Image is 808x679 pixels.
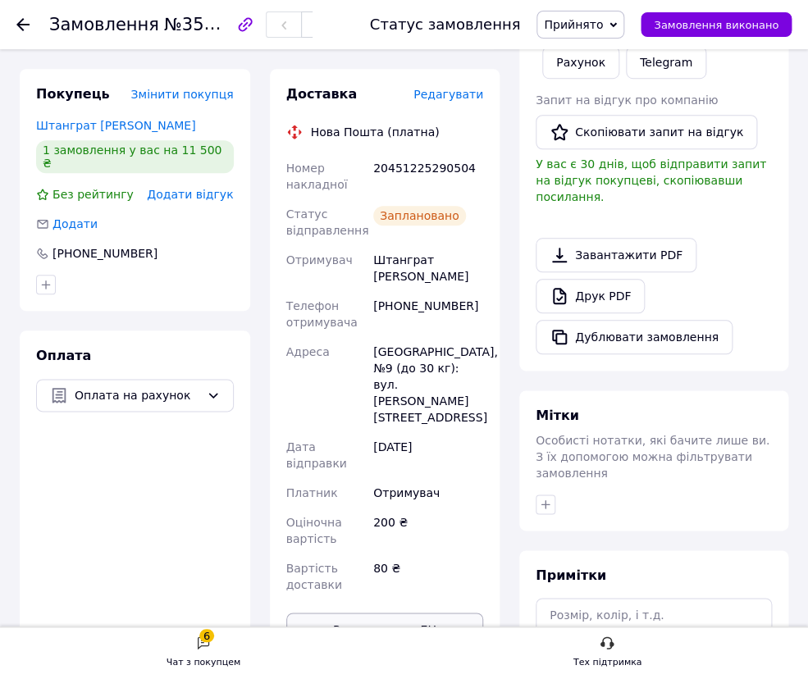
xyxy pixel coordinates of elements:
span: Оціночна вартість [286,516,342,545]
div: Статус замовлення [370,16,521,33]
span: Запит на відгук про компанію [536,93,718,107]
span: Доставка [286,86,358,102]
div: 6 [199,629,214,642]
span: Змінити покупця [131,88,234,101]
a: Штанграт [PERSON_NAME] [36,119,196,132]
span: Мітки [536,408,579,423]
span: Статус відправлення [286,207,369,237]
a: Telegram [626,46,706,79]
span: У вас є 30 днів, щоб відправити запит на відгук покупцеві, скопіювавши посилання. [536,157,766,203]
span: Замовлення виконано [654,19,778,31]
span: Отримувач [286,253,353,267]
div: Штанграт [PERSON_NAME] [370,245,486,291]
button: Рахунок [542,46,619,79]
span: Примітки [536,567,606,583]
span: Без рейтингу [52,188,134,201]
div: [PHONE_NUMBER] [51,245,159,262]
button: Дублювати замовлення [536,320,733,354]
div: 200 ₴ [370,508,486,554]
span: Особисті нотатки, які бачите лише ви. З їх допомогою можна фільтрувати замовлення [536,434,769,480]
div: [DATE] [370,432,486,478]
span: Телефон отримувача [286,299,358,329]
div: 20451225290504 [370,153,486,199]
div: Тех підтримка [573,654,642,671]
div: Заплановано [373,206,466,226]
span: Оплата [36,348,91,363]
div: [GEOGRAPHIC_DATA], №9 (до 30 кг): вул. [PERSON_NAME][STREET_ADDRESS] [370,337,486,432]
span: Покупець [36,86,110,102]
button: Роздрукувати ЕН [286,613,484,645]
div: Чат з покупцем [167,654,240,671]
button: Замовлення виконано [641,12,792,37]
a: Завантажити PDF [536,238,696,272]
span: Платник [286,486,338,499]
span: Адреса [286,345,330,358]
div: Нова Пошта (платна) [307,124,444,140]
a: Друк PDF [536,279,645,313]
span: Додати відгук [147,188,233,201]
button: Скопіювати запит на відгук [536,115,757,149]
span: Оплата на рахунок [75,386,200,404]
div: Отримувач [370,478,486,508]
div: 80 ₴ [370,554,486,599]
span: Дата відправки [286,440,347,470]
span: Редагувати [413,88,483,101]
div: [PHONE_NUMBER] [370,291,486,337]
span: Прийнято [544,18,603,31]
span: Замовлення [49,15,159,34]
span: Додати [52,217,98,230]
span: №356886647 [164,14,281,34]
div: 1 замовлення у вас на 11 500 ₴ [36,140,234,173]
span: Вартість доставки [286,562,342,591]
span: Номер накладної [286,162,348,191]
div: Повернутися назад [16,16,30,33]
